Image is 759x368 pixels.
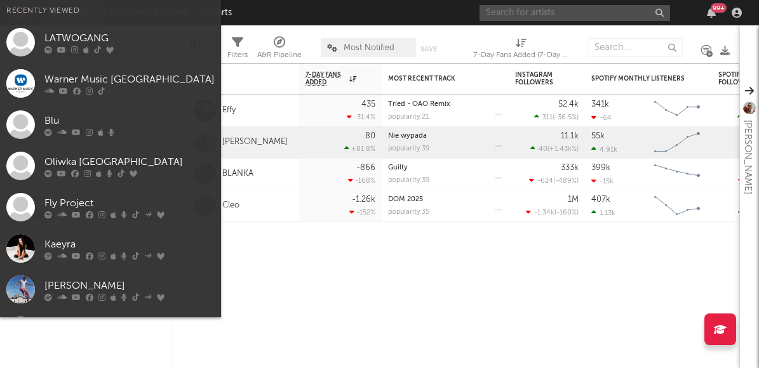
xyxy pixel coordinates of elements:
[344,145,375,153] div: +81.8 %
[388,164,408,171] a: Guilty
[588,38,683,57] input: Search...
[707,8,716,18] button: 99+
[44,31,215,46] div: LATWOGANG
[561,164,579,172] div: 333k
[648,95,706,127] svg: Chart title
[534,209,554,216] span: -1.34k
[556,209,577,216] span: -160 %
[388,75,483,82] div: Most Recent Track
[388,133,502,140] div: Nie wypada
[554,114,577,121] span: -36.5 %
[591,195,610,204] div: 407k
[227,48,248,63] div: Filters
[348,176,375,185] div: -168 %
[388,177,430,184] div: popularity: 39
[648,190,706,222] svg: Chart title
[344,44,394,52] span: Most Notified
[591,75,687,82] div: Spotify Monthly Listeners
[222,200,239,211] a: Cleo
[529,176,579,185] div: ( )
[388,196,502,203] div: DOM 2025
[257,32,302,69] div: A&R Pipeline
[591,164,610,172] div: 399k
[347,113,375,121] div: -31.4 %
[388,133,427,140] a: Nie wypada
[178,75,274,82] div: Artist
[526,208,579,216] div: ( )
[591,114,612,122] div: -64
[591,100,609,108] div: 341k
[542,114,553,121] span: 311
[349,208,375,216] div: -152 %
[352,195,375,204] div: -1.26k
[388,101,502,108] div: Tried - OAO Remix
[473,48,568,63] div: 7-Day Fans Added (7-Day Fans Added)
[534,113,579,121] div: ( )
[591,132,605,140] div: 55k
[365,132,375,140] div: 80
[44,155,215,170] div: Oliwka [GEOGRAPHIC_DATA]
[591,177,614,185] div: -15k
[227,32,248,69] div: Filters
[388,209,429,216] div: popularity: 35
[388,114,429,121] div: popularity: 21
[257,48,302,63] div: A&R Pipeline
[591,209,615,217] div: 1.13k
[222,169,253,180] a: BLANKA
[530,145,579,153] div: ( )
[222,137,288,148] a: [PERSON_NAME]
[561,132,579,140] div: 11.1k
[473,32,568,69] div: 7-Day Fans Added (7-Day Fans Added)
[711,3,727,13] div: 99 +
[361,100,375,108] div: 435
[537,178,553,185] span: -624
[549,146,577,153] span: +1.43k %
[539,146,547,153] span: 40
[388,196,423,203] a: DOM 2025
[591,145,617,154] div: 4.91k
[222,105,236,116] a: Effy
[44,72,215,88] div: Warner Music [GEOGRAPHIC_DATA]
[515,71,560,86] div: Instagram Followers
[648,127,706,159] svg: Chart title
[555,178,577,185] span: -489 %
[356,164,375,172] div: -866
[44,196,215,211] div: Fly Project
[388,164,502,171] div: Guilty
[568,195,579,204] div: 1M
[388,101,450,108] a: Tried - OAO Remix
[44,279,215,294] div: [PERSON_NAME]
[306,71,346,86] span: 7-Day Fans Added
[6,3,215,18] div: Recently Viewed
[480,5,670,21] input: Search for artists
[44,114,215,129] div: Blu
[388,145,430,152] div: popularity: 39
[420,46,437,53] button: Save
[558,100,579,108] div: 52.4k
[44,237,215,253] div: Kaeyra
[648,159,706,190] svg: Chart title
[740,120,755,194] div: [PERSON_NAME]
